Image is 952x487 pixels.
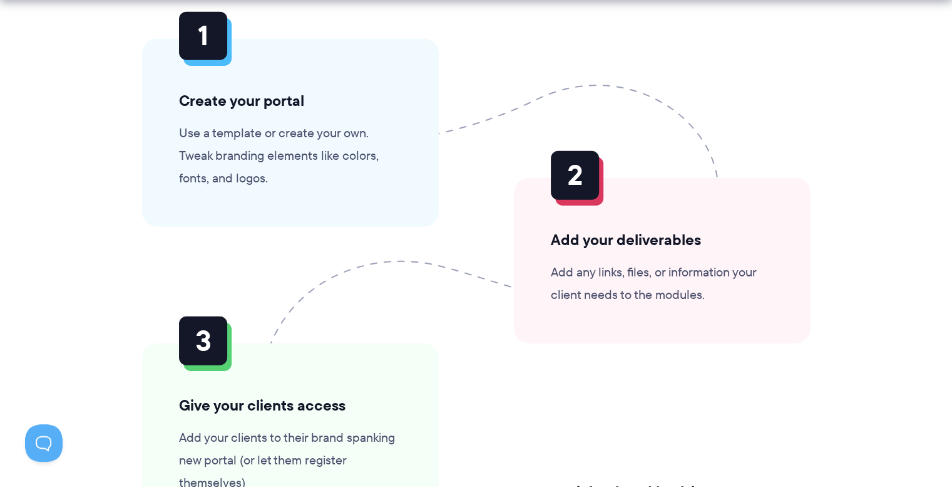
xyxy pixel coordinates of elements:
[179,122,402,189] p: Use a template or create your own. Tweak branding elements like colors, fonts, and logos.
[25,424,63,462] iframe: Toggle Customer Support
[551,261,774,306] p: Add any links, files, or information your client needs to the modules.
[551,231,774,249] h3: Add your deliverables
[179,396,402,415] h3: Give your clients access
[179,92,402,110] h3: Create your portal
